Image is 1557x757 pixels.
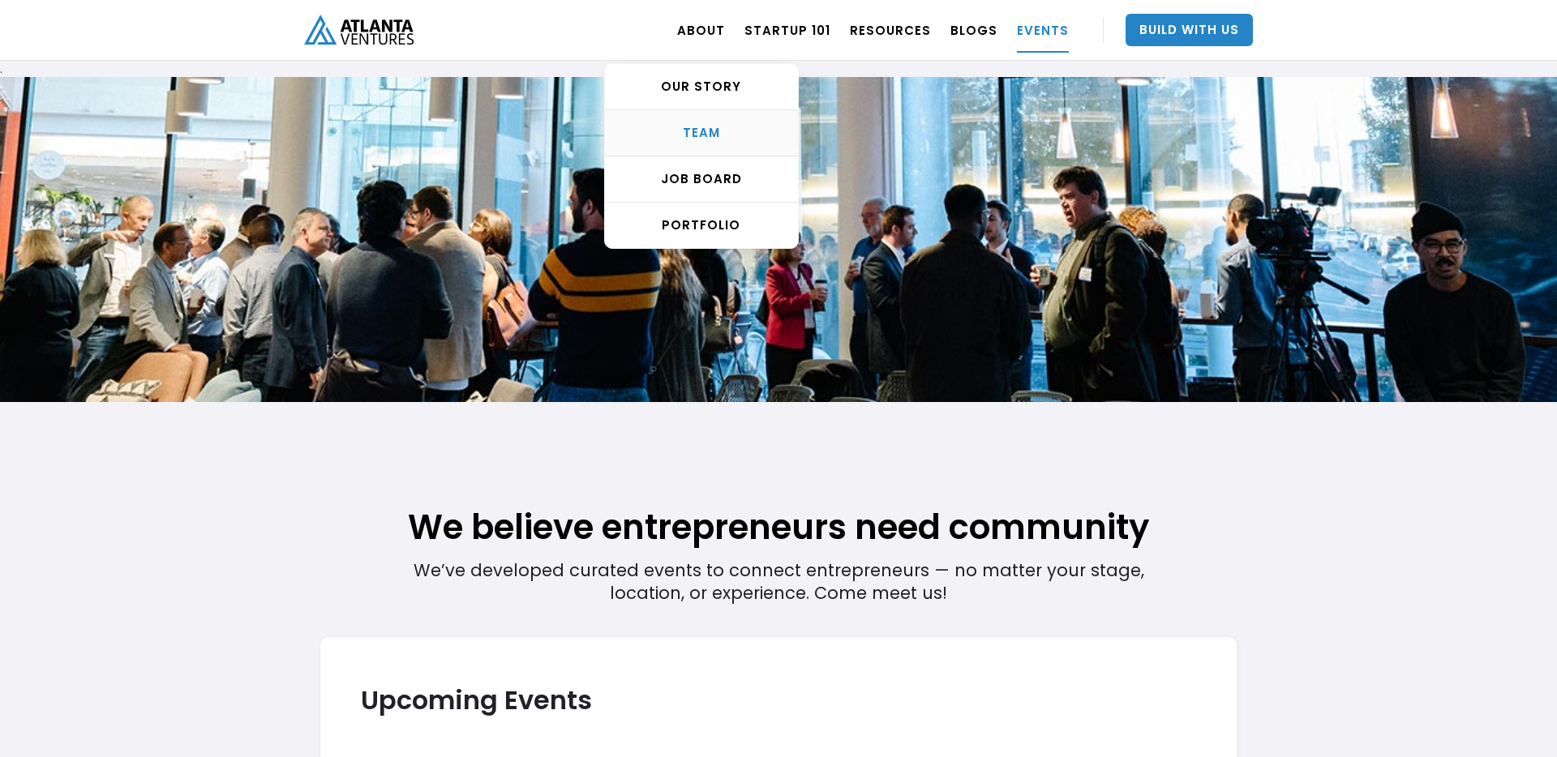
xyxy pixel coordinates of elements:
[950,7,997,53] a: BLOGS
[605,217,798,233] div: PORTFOLIO
[605,203,798,248] a: PORTFOLIO
[605,156,798,203] a: Job Board
[1017,7,1069,53] a: EVENTS
[605,110,798,156] a: TEAM
[1126,14,1253,46] a: Build With Us
[605,171,798,187] div: Job Board
[605,125,798,141] div: TEAM
[850,7,931,53] a: RESOURCES
[320,423,1237,550] h1: We believe entrepreneurs need community
[361,686,1196,714] h2: Upcoming Events
[744,7,830,53] a: Startup 101
[605,64,798,110] a: OUR STORY
[605,79,798,95] div: OUR STORY
[677,7,725,53] a: ABOUT
[412,422,1145,605] div: We’ve developed curated events to connect entrepreneurs — no matter your stage, location, or expe...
